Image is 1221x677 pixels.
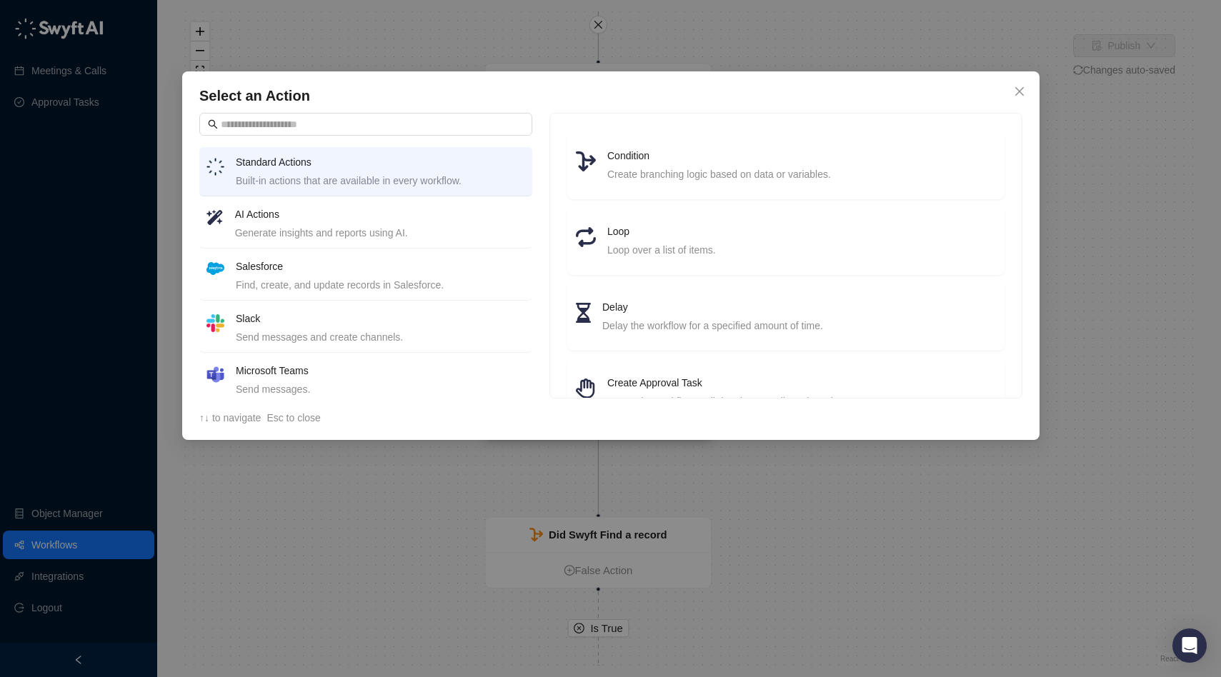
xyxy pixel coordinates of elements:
[607,242,996,258] div: Loop over a list of items.
[236,363,525,378] h4: Microsoft Teams
[234,206,524,222] h4: AI Actions
[206,262,224,275] img: salesforce-ChMvK6Xa.png
[607,375,996,391] h4: Create Approval Task
[234,225,524,241] div: Generate insights and reports using AI.
[607,224,996,239] h4: Loop
[206,314,224,332] img: slack-Cn3INd-T.png
[1008,80,1031,103] button: Close
[206,366,224,383] img: microsoft-teams-BZ5xE2bQ.png
[236,173,525,189] div: Built-in actions that are available in every workflow.
[236,277,525,293] div: Find, create, and update records in Salesforce.
[266,412,320,423] span: Esc to close
[236,154,525,170] h4: Standard Actions
[206,158,224,176] img: logo-small-inverted-DW8HDUn_.png
[1172,628,1207,663] div: Open Intercom Messenger
[208,119,218,129] span: search
[1014,86,1025,97] span: close
[236,381,525,397] div: Send messages.
[236,259,525,274] h4: Salesforce
[199,86,1022,106] h4: Select an Action
[236,311,525,326] h4: Slack
[607,393,996,409] div: Pause the workflow until data is manually reviewed.
[602,299,996,315] h4: Delay
[607,166,996,182] div: Create branching logic based on data or variables.
[602,318,996,334] div: Delay the workflow for a specified amount of time.
[199,412,261,423] span: ↑↓ to navigate
[607,148,996,164] h4: Condition
[236,329,525,345] div: Send messages and create channels.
